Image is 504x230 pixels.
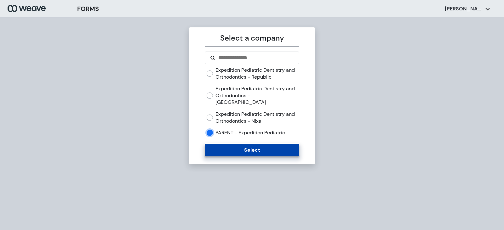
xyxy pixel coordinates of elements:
[205,144,299,156] button: Select
[445,5,483,12] p: [PERSON_NAME]
[215,67,299,80] label: Expedition Pediatric Dentistry and Orthodontics - Republic
[215,129,285,136] label: PARENT - Expedition Pediatric
[215,111,299,124] label: Expedition Pediatric Dentistry and Orthodontics - Nixa
[215,85,299,106] label: Expedition Pediatric Dentistry and Orthodontics - [GEOGRAPHIC_DATA]
[218,54,294,62] input: Search
[205,32,299,44] p: Select a company
[77,4,99,14] h3: FORMS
